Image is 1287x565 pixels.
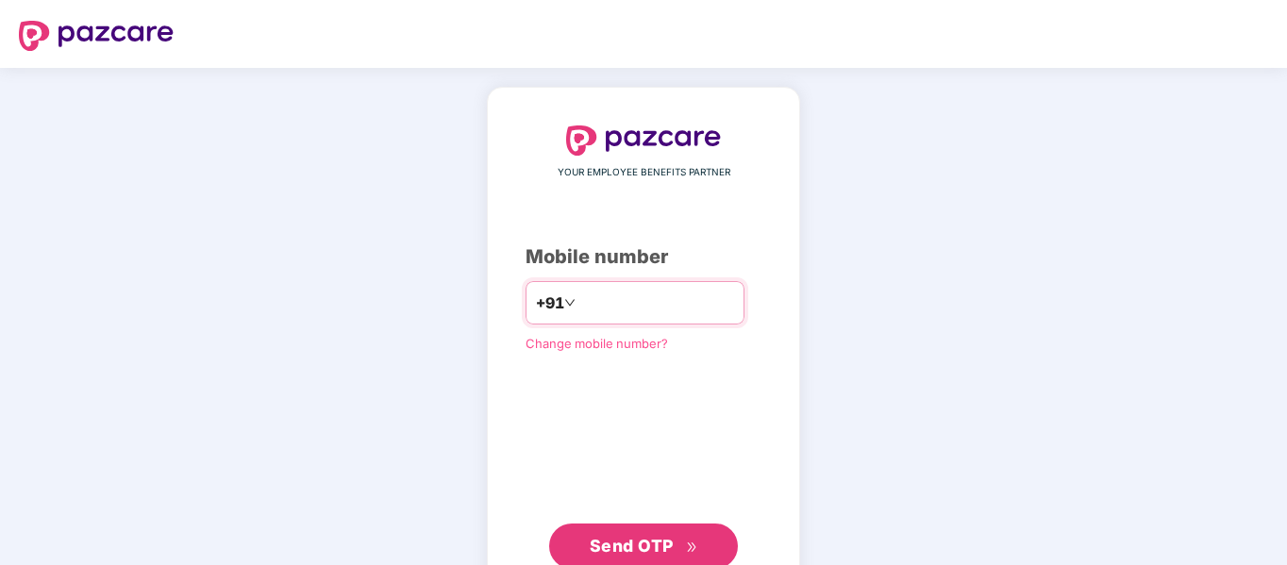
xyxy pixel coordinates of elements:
[19,21,174,51] img: logo
[686,541,698,554] span: double-right
[526,242,761,272] div: Mobile number
[558,165,730,180] span: YOUR EMPLOYEE BENEFITS PARTNER
[566,125,721,156] img: logo
[564,297,576,308] span: down
[526,336,668,351] a: Change mobile number?
[536,291,564,315] span: +91
[590,536,674,556] span: Send OTP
